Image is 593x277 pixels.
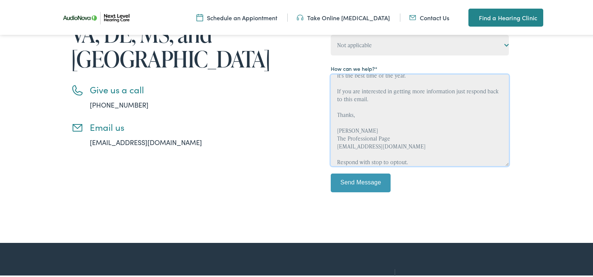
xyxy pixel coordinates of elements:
a: Contact Us [409,12,449,21]
label: How can we help? [331,64,377,72]
a: [EMAIL_ADDRESS][DOMAIN_NAME] [90,136,202,146]
h3: Give us a call [90,83,281,94]
a: Schedule an Appiontment [196,12,277,21]
img: An icon symbolizing headphones, colored in teal, suggests audio-related services or features. [297,12,303,21]
a: [PHONE_NUMBER] [90,99,149,108]
img: Calendar icon representing the ability to schedule a hearing test or hearing aid appointment at N... [196,12,203,21]
img: An icon representing mail communication is presented in a unique teal color. [409,12,416,21]
input: Send Message [331,172,391,191]
a: Take Online [MEDICAL_DATA] [297,12,390,21]
img: A map pin icon in teal indicates location-related features or services. [468,12,475,21]
a: Find a Hearing Clinic [468,7,543,25]
h3: Email us [90,121,281,132]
